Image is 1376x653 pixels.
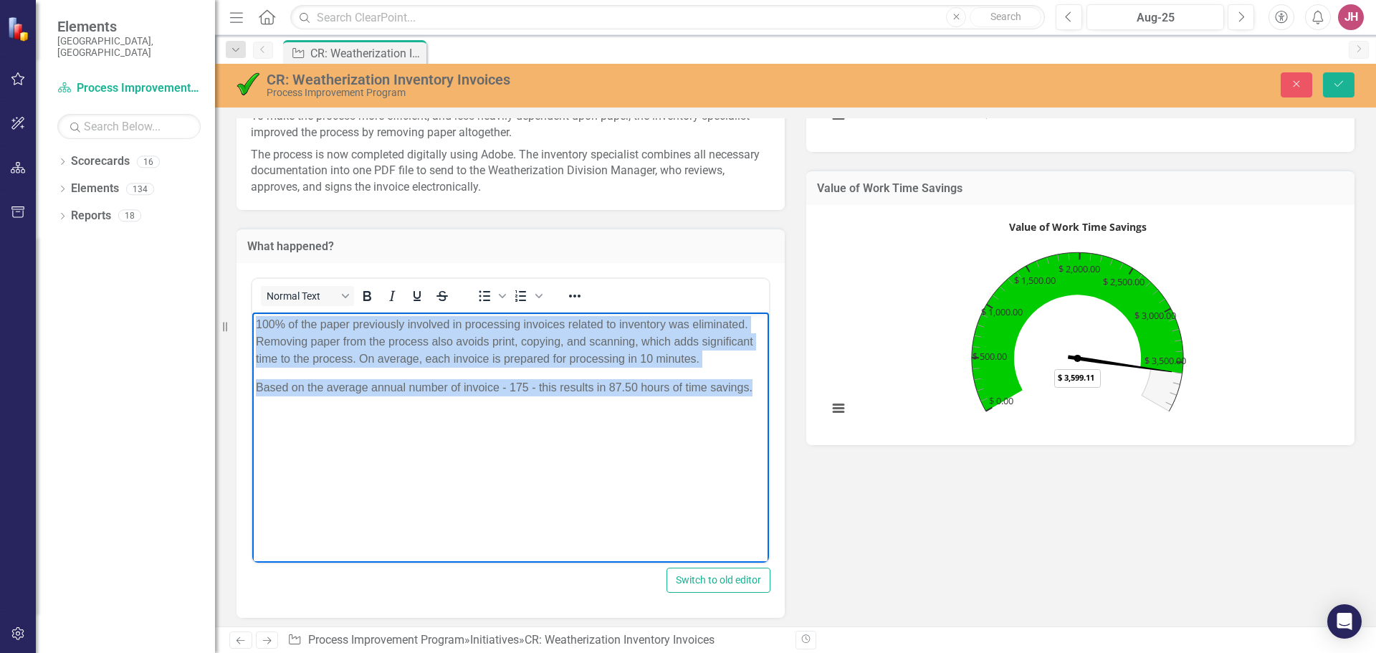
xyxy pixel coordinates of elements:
p: The process is now completed digitally using Adobe. The inventory specialist combines all necessa... [251,144,770,196]
button: Reveal or hide additional toolbar items [563,286,587,306]
div: » » [287,632,785,649]
small: [GEOGRAPHIC_DATA], [GEOGRAPHIC_DATA] [57,35,201,59]
text: $ 3,599.11 [1058,372,1094,383]
h3: Value of Work Time Savings [817,182,1344,195]
div: Process Improvement Program [267,87,864,98]
text: $ 1,000.00 [981,305,1023,318]
div: Value of Work Time Savings. Highcharts interactive chart. [821,216,1340,431]
text: $ 3,000.00 [1134,309,1176,322]
text: $ 2,500.00 [1103,275,1145,288]
a: Scorecards [71,153,130,170]
div: 134 [126,183,154,195]
button: Search [970,7,1041,27]
svg: Interactive chart [821,216,1334,431]
button: Underline [405,286,429,306]
div: Aug-25 [1091,9,1219,27]
a: Elements [71,181,119,197]
button: View chart menu, Value of Work Time Savings [828,399,849,419]
div: CR: Weatherization Inventory Invoices [267,72,864,87]
img: Completed [236,72,259,95]
text: $ 3,500.00 [1145,353,1186,366]
button: Italic [380,286,404,306]
button: Aug-25 [1086,4,1224,30]
input: Search Below... [57,114,201,139]
div: Numbered list [509,286,545,306]
path: 3,599.11. Value of work time savings. [1068,355,1172,373]
div: Open Intercom Messenger [1327,604,1362,639]
p: To make the process more efficient, and less heavily dependent upon paper, the inventory speciali... [251,108,770,144]
span: Elements [57,18,201,35]
text: Value of Work Time Savings [1009,220,1147,234]
div: 18 [118,210,141,222]
div: CR: Weatherization Inventory Invoices [525,633,715,647]
div: 16 [137,156,160,168]
a: Process Improvement Program [308,633,464,647]
text: $ 2,000.00 [1059,262,1100,275]
a: Reports [71,208,111,224]
img: ClearPoint Strategy [7,16,32,42]
button: JH [1338,4,1364,30]
a: Initiatives [470,633,519,647]
h3: What happened? [247,240,774,253]
button: Switch to old editor [666,568,770,593]
div: Bullet list [472,286,508,306]
button: Block Normal Text [261,286,354,306]
div: CR: Weatherization Inventory Invoices [310,44,423,62]
span: Normal Text [267,290,337,302]
button: Strikethrough [430,286,454,306]
a: Process Improvement Program [57,80,201,97]
iframe: Rich Text Area [252,313,769,563]
button: Bold [355,286,379,306]
span: Search [990,11,1021,22]
text: $ 500.00 [973,350,1007,363]
text: $ 0.00 [989,394,1013,407]
text: $ 1,500.00 [1014,274,1056,287]
input: Search ClearPoint... [290,5,1045,30]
